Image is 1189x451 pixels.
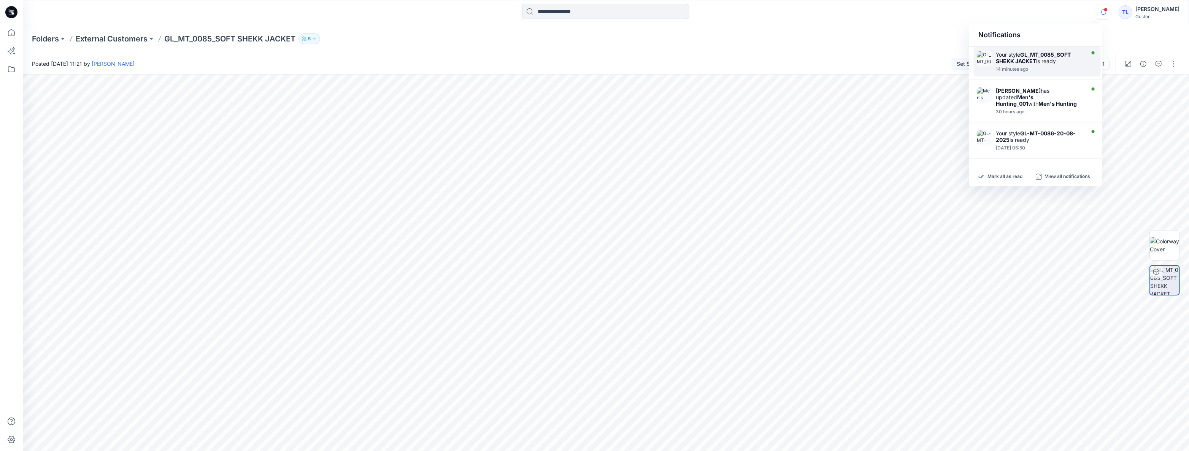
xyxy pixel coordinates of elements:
div: has updated with [996,87,1083,107]
strong: GL-MT-0086-20-08-2025 [996,130,1076,143]
img: GL-MT-0086-20-08-2025 [977,130,992,145]
div: Monday, August 25, 2025 05:35 [996,109,1083,114]
a: External Customers [76,33,148,44]
p: View all notifications [1045,173,1090,180]
strong: GL_MT_0085_SOFT SHEKK JACKET [996,51,1071,64]
button: 5 [298,33,320,44]
div: [PERSON_NAME] [1135,5,1179,14]
div: Tuesday, August 26, 2025 11:22 [996,67,1083,72]
strong: Men's Hunting_001 [996,94,1033,107]
img: GL_MT_0085_SOFT SHEKK JACKET Colorway 1 [1150,266,1179,295]
div: Your style is ready [996,51,1083,64]
p: 5 [308,35,311,43]
p: GL_MT_0085_SOFT SHEKK JACKET [164,33,295,44]
div: Guston [1135,14,1179,19]
button: Details [1137,58,1149,70]
p: Mark all as read [987,173,1022,180]
img: GL_MT_0085_SOFT SHEKK JACKET [977,51,992,67]
a: Folders [32,33,59,44]
div: TL [1119,5,1132,19]
a: [PERSON_NAME] [92,60,135,67]
img: Colorway Cover [1150,237,1179,253]
strong: Men's Hunting [1038,100,1077,107]
strong: [PERSON_NAME] [996,87,1041,94]
img: Men's Hunting [977,87,992,103]
span: Posted [DATE] 11:21 by [32,60,135,68]
div: Your style is ready [996,130,1083,143]
div: Notifications [969,24,1102,47]
div: Friday, August 22, 2025 05:50 [996,145,1083,151]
